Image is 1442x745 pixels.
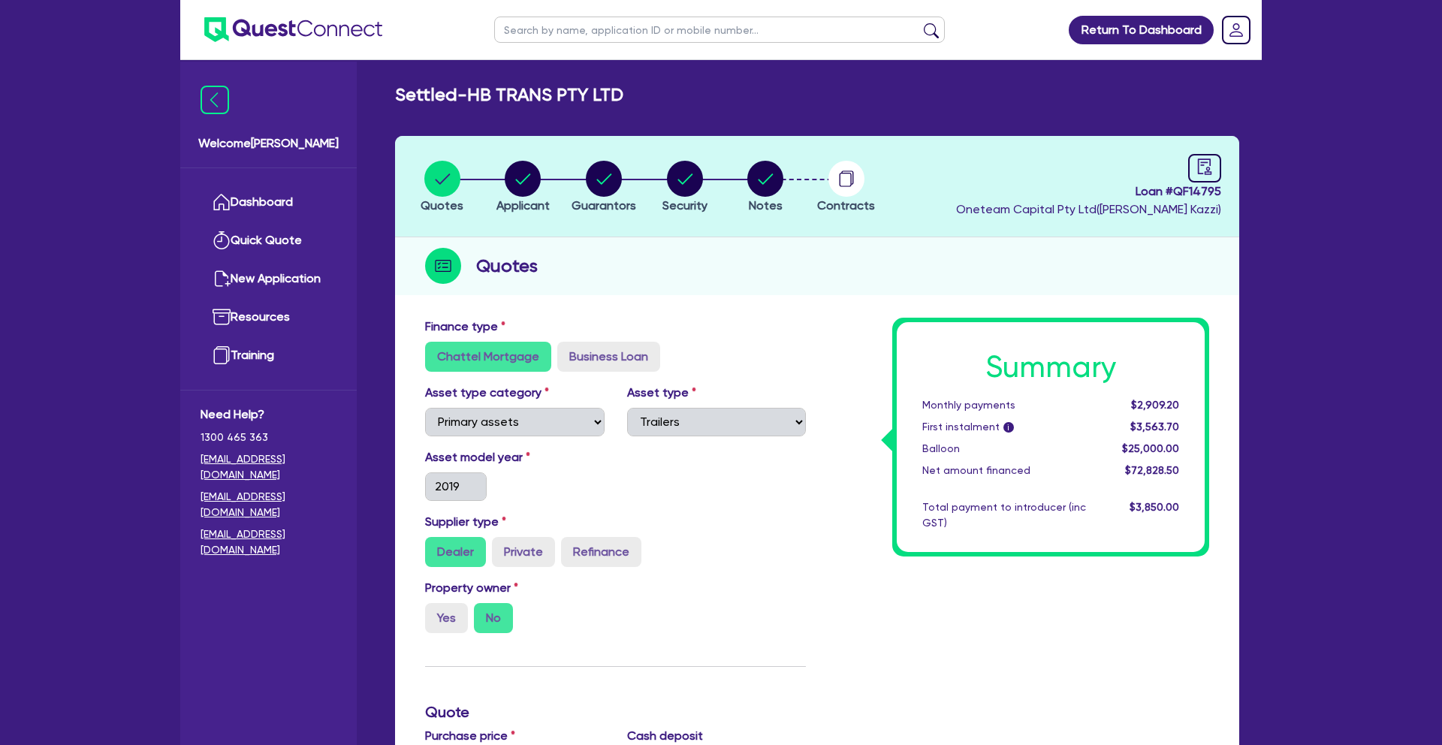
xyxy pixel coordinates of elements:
[571,160,637,216] button: Guarantors
[1217,11,1256,50] a: Dropdown toggle
[425,318,505,336] label: Finance type
[201,430,336,445] span: 1300 465 363
[1196,158,1213,175] span: audit
[213,308,231,326] img: resources
[494,17,945,43] input: Search by name, application ID or mobile number...
[425,384,549,402] label: Asset type category
[956,182,1221,201] span: Loan # QF14795
[1130,501,1179,513] span: $3,850.00
[817,198,875,213] span: Contracts
[201,489,336,520] a: [EMAIL_ADDRESS][DOMAIN_NAME]
[201,86,229,114] img: icon-menu-close
[1131,399,1179,411] span: $2,909.20
[201,183,336,222] a: Dashboard
[198,134,339,152] span: Welcome [PERSON_NAME]
[492,537,555,567] label: Private
[816,160,876,216] button: Contracts
[911,463,1097,478] div: Net amount financed
[1125,464,1179,476] span: $72,828.50
[1130,421,1179,433] span: $3,563.70
[213,346,231,364] img: training
[201,451,336,483] a: [EMAIL_ADDRESS][DOMAIN_NAME]
[425,342,551,372] label: Chattel Mortgage
[201,526,336,558] a: [EMAIL_ADDRESS][DOMAIN_NAME]
[496,198,550,213] span: Applicant
[425,603,468,633] label: Yes
[425,537,486,567] label: Dealer
[956,202,1221,216] span: Oneteam Capital Pty Ltd ( [PERSON_NAME] Kazzi )
[557,342,660,372] label: Business Loan
[213,231,231,249] img: quick-quote
[213,270,231,288] img: new-application
[911,441,1097,457] div: Balloon
[425,248,461,284] img: step-icon
[1188,154,1221,182] a: audit
[922,349,1179,385] h1: Summary
[204,17,382,42] img: quest-connect-logo-blue
[1069,16,1214,44] a: Return To Dashboard
[476,252,538,279] h2: Quotes
[201,222,336,260] a: Quick Quote
[201,406,336,424] span: Need Help?
[662,198,707,213] span: Security
[201,260,336,298] a: New Application
[561,537,641,567] label: Refinance
[425,579,518,597] label: Property owner
[1122,442,1179,454] span: $25,000.00
[425,703,806,721] h3: Quote
[747,160,784,216] button: Notes
[420,160,464,216] button: Quotes
[474,603,513,633] label: No
[201,298,336,336] a: Resources
[201,336,336,375] a: Training
[395,84,623,106] h2: Settled - HB TRANS PTY LTD
[572,198,636,213] span: Guarantors
[911,499,1097,531] div: Total payment to introducer (inc GST)
[911,397,1097,413] div: Monthly payments
[1003,422,1014,433] span: i
[911,419,1097,435] div: First instalment
[421,198,463,213] span: Quotes
[627,384,696,402] label: Asset type
[414,448,616,466] label: Asset model year
[496,160,551,216] button: Applicant
[425,727,515,745] label: Purchase price
[425,513,506,531] label: Supplier type
[749,198,783,213] span: Notes
[627,727,703,745] label: Cash deposit
[662,160,708,216] button: Security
